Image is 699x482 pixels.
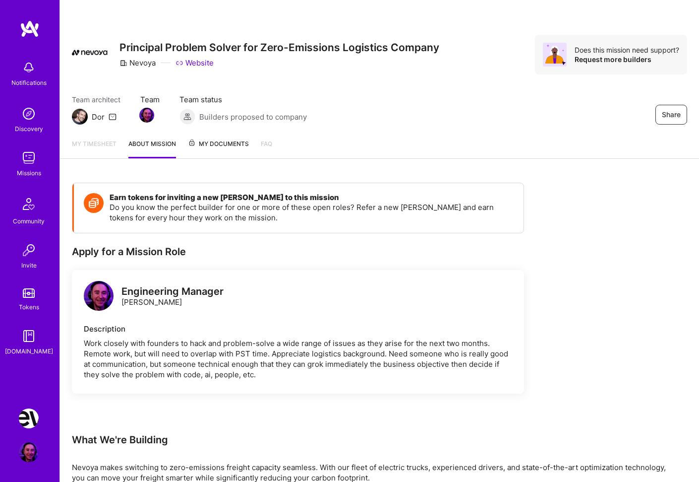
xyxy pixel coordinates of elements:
img: User Avatar [19,442,39,462]
a: My timesheet [72,138,116,158]
div: [PERSON_NAME] [121,286,224,307]
h3: Principal Problem Solver for Zero-Emissions Logistics Company [119,41,439,54]
div: Invite [21,260,37,271]
div: Apply for a Mission Role [72,245,524,258]
img: logo [84,281,114,311]
img: bell [19,58,39,77]
div: [DOMAIN_NAME] [5,346,53,356]
a: Team Member Avatar [140,107,153,124]
a: FAQ [261,138,272,158]
div: Notifications [11,77,47,88]
img: Team Architect [72,109,88,125]
i: icon Mail [109,113,116,121]
a: Website [175,58,214,68]
a: Nevoya: Principal Problem Solver for Zero-Emissions Logistics Company [16,409,41,428]
img: Company Logo [72,50,108,56]
img: Team Member Avatar [139,108,154,123]
img: Builders proposed to company [179,109,195,125]
img: teamwork [19,148,39,168]
div: Community [13,216,45,226]
img: Invite [19,240,39,260]
img: discovery [19,104,39,124]
i: icon CompanyGray [119,59,127,67]
img: guide book [19,326,39,346]
span: Builders proposed to company [199,112,307,122]
p: Do you know the perfect builder for one or more of these open roles? Refer a new [PERSON_NAME] an... [110,202,514,223]
img: Nevoya: Principal Problem Solver for Zero-Emissions Logistics Company [19,409,39,428]
img: logo [20,20,40,38]
a: User Avatar [16,442,41,462]
span: Share [662,110,681,120]
div: Missions [17,168,41,178]
img: Token icon [84,193,104,213]
span: Team architect [72,94,120,105]
div: Description [84,324,512,334]
div: Engineering Manager [121,286,224,297]
div: Tokens [19,302,39,312]
img: tokens [23,288,35,298]
div: Dor [92,112,105,122]
img: Avatar [543,43,567,67]
div: Discovery [15,124,43,134]
div: Work closely with founders to hack and problem-solve a wide range of issues as they arise for the... [84,338,512,380]
div: Request more builders [575,55,679,64]
span: Team status [179,94,307,105]
h4: Earn tokens for inviting a new [PERSON_NAME] to this mission [110,193,514,202]
div: What We're Building [72,433,667,446]
a: About Mission [128,138,176,158]
span: Team [140,94,160,105]
div: Nevoya [119,58,156,68]
div: Does this mission need support? [575,45,679,55]
a: My Documents [188,138,249,158]
a: logo [84,281,114,313]
button: Share [655,105,687,125]
span: My Documents [188,138,249,149]
img: Community [17,192,41,216]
